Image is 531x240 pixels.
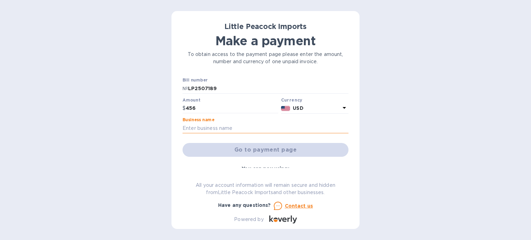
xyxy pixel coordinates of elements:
input: Enter business name [183,123,348,133]
p: Powered by [234,216,263,223]
input: Enter bill number [188,83,348,94]
p: № [183,85,188,92]
label: Business name [183,118,214,122]
input: 0.00 [186,103,278,114]
p: $ [183,105,186,112]
b: USD [293,105,303,111]
img: USD [281,106,290,111]
h1: Make a payment [183,33,348,48]
b: You can pay using: [242,166,289,171]
b: Currency [281,97,302,103]
label: Amount [183,98,200,102]
u: Contact us [285,203,313,209]
b: Have any questions? [218,202,271,208]
p: To obtain access to the payment page please enter the amount, number and currency of one unpaid i... [183,51,348,65]
p: All your account information will remain secure and hidden from Little Peacock Imports and other ... [183,182,348,196]
b: Little Peacock Imports [224,22,307,31]
label: Bill number [183,78,207,83]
